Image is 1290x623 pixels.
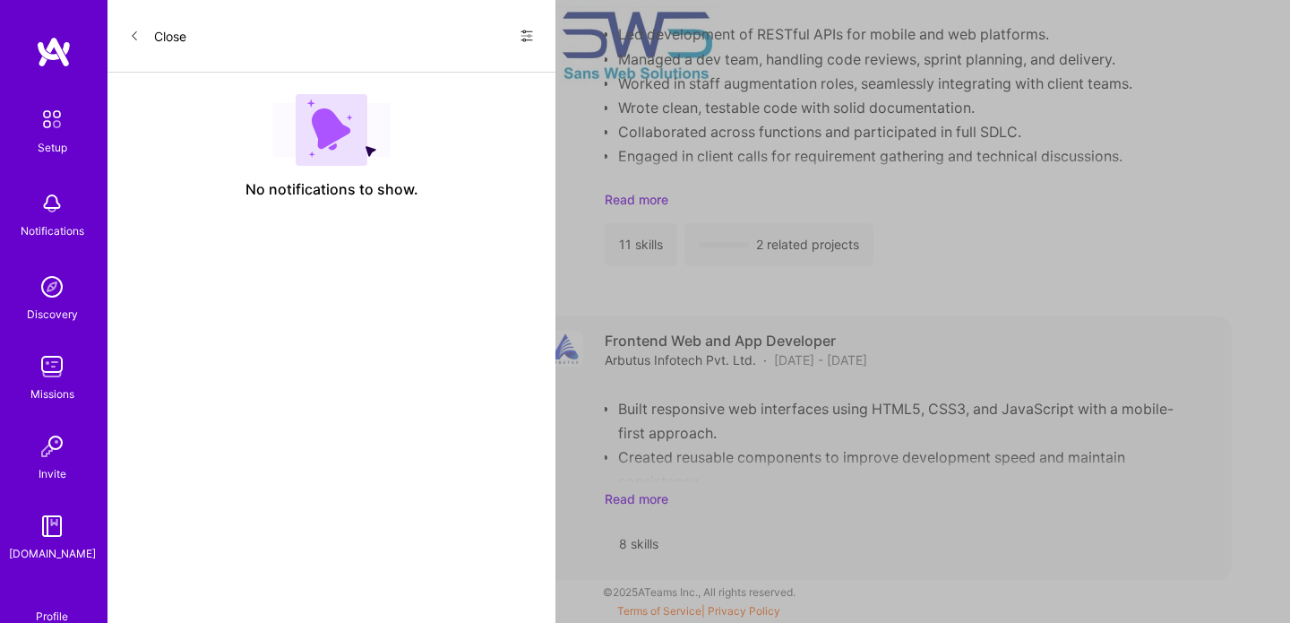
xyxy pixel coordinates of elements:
div: Invite [39,464,66,483]
img: empty [272,94,391,166]
img: bell [34,186,70,221]
div: Discovery [27,305,78,324]
img: logo [36,36,72,68]
div: Missions [30,385,74,403]
img: teamwork [34,349,70,385]
button: Close [129,22,186,50]
div: [DOMAIN_NAME] [9,544,96,563]
div: Setup [38,138,67,157]
img: setup [33,100,71,138]
span: No notifications to show. [245,180,418,199]
img: guide book [34,508,70,544]
img: Invite [34,428,70,464]
img: discovery [34,269,70,305]
div: Notifications [21,221,84,240]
